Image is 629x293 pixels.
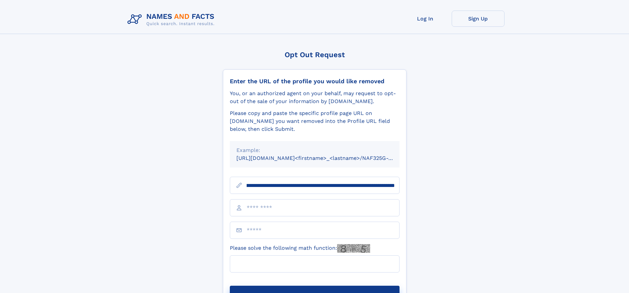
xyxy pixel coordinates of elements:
[230,78,400,85] div: Enter the URL of the profile you would like removed
[236,146,393,154] div: Example:
[230,109,400,133] div: Please copy and paste the specific profile page URL on [DOMAIN_NAME] you want removed into the Pr...
[125,11,220,28] img: Logo Names and Facts
[236,155,412,161] small: [URL][DOMAIN_NAME]<firstname>_<lastname>/NAF325G-xxxxxxxx
[230,90,400,105] div: You, or an authorized agent on your behalf, may request to opt-out of the sale of your informatio...
[452,11,505,27] a: Sign Up
[399,11,452,27] a: Log In
[230,244,370,253] label: Please solve the following math function:
[223,51,406,59] div: Opt Out Request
